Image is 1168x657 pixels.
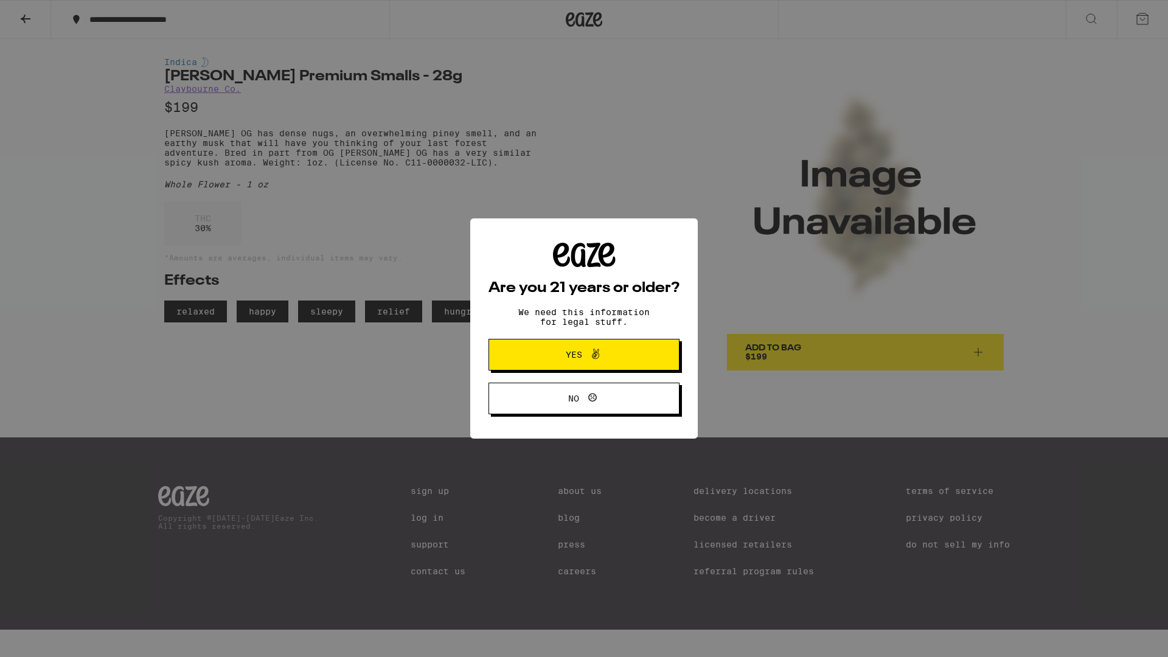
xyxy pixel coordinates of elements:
[568,394,579,403] span: No
[488,383,680,414] button: No
[508,307,660,327] p: We need this information for legal stuff.
[488,281,680,296] h2: Are you 21 years or older?
[488,339,680,370] button: Yes
[566,350,582,359] span: Yes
